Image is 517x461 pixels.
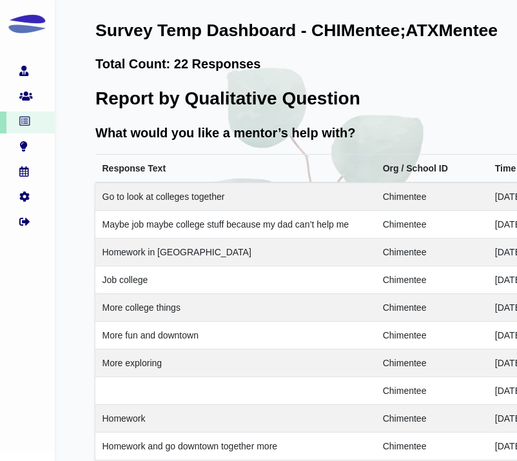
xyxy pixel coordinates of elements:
[95,239,376,266] td: Homework in [GEOGRAPHIC_DATA]
[376,322,488,349] td: Chimentee
[1,141,48,154] a: education
[95,266,376,294] td: Job college
[376,405,488,433] td: Chimentee
[95,211,376,239] td: Maybe job maybe college stuff because my dad can’t help me
[95,294,376,322] td: More college things
[95,433,376,460] td: Homework and go downtown together more
[376,182,488,211] td: Chimentee
[6,4,48,46] img: main_logo.svg
[376,349,488,377] td: Chimentee
[95,182,376,211] td: Go to look at colleges together
[95,349,376,377] td: More exploring
[95,155,376,183] th: Response Text
[95,405,376,433] td: Homework
[376,433,488,460] td: Chimentee
[376,377,488,405] td: Chimentee
[95,322,376,349] td: More fun and downtown
[95,126,355,140] span: What would you like a mentor’s help with?
[376,239,488,266] td: Chimentee
[376,266,488,294] td: Chimentee
[376,211,488,239] td: Chimentee
[376,294,488,322] td: Chimentee
[376,155,488,183] th: Org / School ID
